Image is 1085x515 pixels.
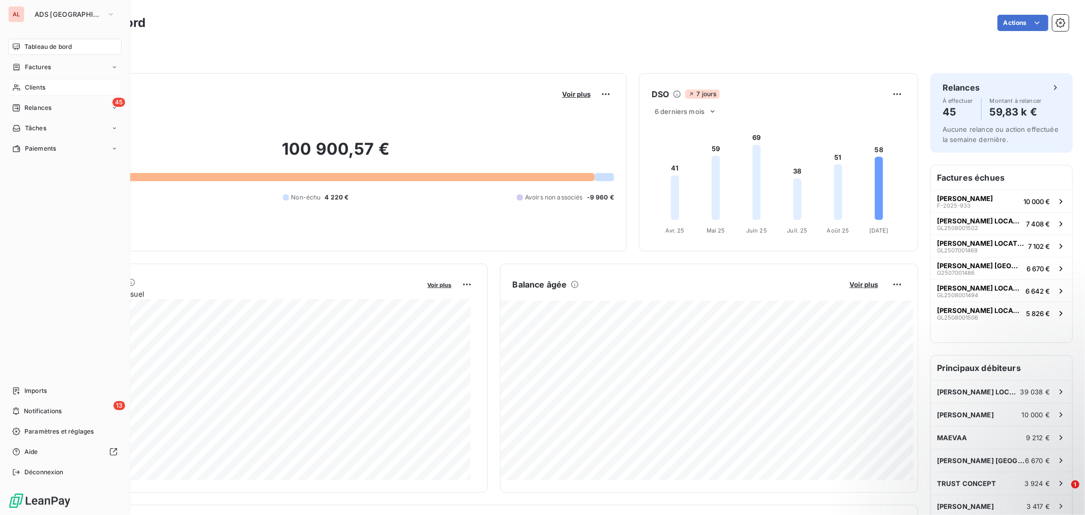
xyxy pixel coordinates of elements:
span: 39 038 € [1020,388,1050,396]
span: [PERSON_NAME] LOCATION LUX SARL [937,217,1022,225]
span: Voir plus [849,280,878,289]
span: 6 derniers mois [655,107,705,116]
span: Notifications [24,407,62,416]
span: Tâches [25,124,46,133]
span: Relances [24,103,51,112]
tspan: Août 25 [827,227,849,234]
h4: 59,83 k € [990,104,1042,120]
span: -9 960 € [587,193,614,202]
span: Imports [24,386,47,395]
span: GL2508001502 [937,225,978,231]
span: Voir plus [562,90,591,98]
span: Non-échu [291,193,320,202]
span: F-2025-933 [937,203,971,209]
span: 10 000 € [1022,411,1050,419]
button: [PERSON_NAME] LOCATION LUX SARLGL25080014946 642 € [931,279,1072,302]
span: 4 220 € [325,193,349,202]
span: GL2507001469 [937,247,978,253]
span: Avoirs non associés [525,193,583,202]
tspan: [DATE] [869,227,889,234]
h6: Relances [943,81,980,94]
div: AL [8,6,24,22]
span: Montant à relancer [990,98,1042,104]
span: GL2508001506 [937,314,978,321]
span: Aucune relance ou action effectuée la semaine dernière. [943,125,1059,144]
span: 5 826 € [1026,309,1050,318]
h2: 100 900,57 € [57,139,614,169]
span: 7 408 € [1026,220,1050,228]
img: Logo LeanPay [8,493,71,509]
span: [PERSON_NAME] LOCATION LUX SARL [937,284,1021,292]
button: Voir plus [559,90,594,99]
span: À effectuer [943,98,973,104]
tspan: Juin 25 [746,227,767,234]
tspan: Mai 25 [707,227,725,234]
span: [PERSON_NAME] [937,411,994,419]
span: Aide [24,447,38,456]
span: [PERSON_NAME] LOCATION LUX SARL [937,388,1020,396]
button: [PERSON_NAME] LOCATION LUX SARLGL25070014697 102 € [931,235,1072,257]
button: Voir plus [846,280,881,289]
h6: DSO [652,88,669,100]
button: [PERSON_NAME]F-2025-93310 000 € [931,190,1072,212]
span: Paiements [25,144,56,153]
span: Chiffre d'affaires mensuel [57,289,421,299]
button: Actions [998,15,1048,31]
a: Aide [8,444,122,460]
span: Voir plus [428,281,452,289]
span: 10 000 € [1023,197,1050,206]
span: Paramètres et réglages [24,427,94,436]
span: [PERSON_NAME] [937,194,993,203]
tspan: Avr. 25 [666,227,685,234]
span: 7 102 € [1028,242,1050,250]
span: 7 jours [685,90,719,99]
tspan: Juil. 25 [787,227,807,234]
span: [PERSON_NAME] LOCATION LUX SARL [937,239,1024,247]
span: Clients [25,83,45,92]
span: Factures [25,63,51,72]
span: 3 417 € [1027,502,1050,510]
button: Voir plus [425,280,455,289]
span: 6 642 € [1025,287,1050,295]
button: [PERSON_NAME] LOCATION LUX SARLGL25080015027 408 € [931,212,1072,235]
span: 6 670 € [1027,265,1050,273]
button: [PERSON_NAME] [GEOGRAPHIC_DATA]G25070014866 670 € [931,257,1072,279]
span: 45 [112,98,125,107]
button: [PERSON_NAME] LOCATION LUX SARLGL25080015065 826 € [931,302,1072,324]
span: Tableau de bord [24,42,72,51]
h6: Balance âgée [513,278,567,291]
span: G2507001486 [937,270,975,276]
h6: Factures échues [931,165,1072,190]
span: Déconnexion [24,468,64,477]
span: [PERSON_NAME] [GEOGRAPHIC_DATA] [937,262,1022,270]
iframe: Intercom live chat [1050,480,1075,505]
iframe: Intercom notifications message [882,416,1085,488]
span: 13 [113,401,125,410]
span: [PERSON_NAME] [937,502,994,510]
span: [PERSON_NAME] LOCATION LUX SARL [937,306,1022,314]
span: 1 [1071,480,1079,489]
h6: Principaux débiteurs [931,356,1072,380]
span: ADS [GEOGRAPHIC_DATA] [35,10,103,18]
span: GL2508001494 [937,292,978,298]
h4: 45 [943,104,973,120]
